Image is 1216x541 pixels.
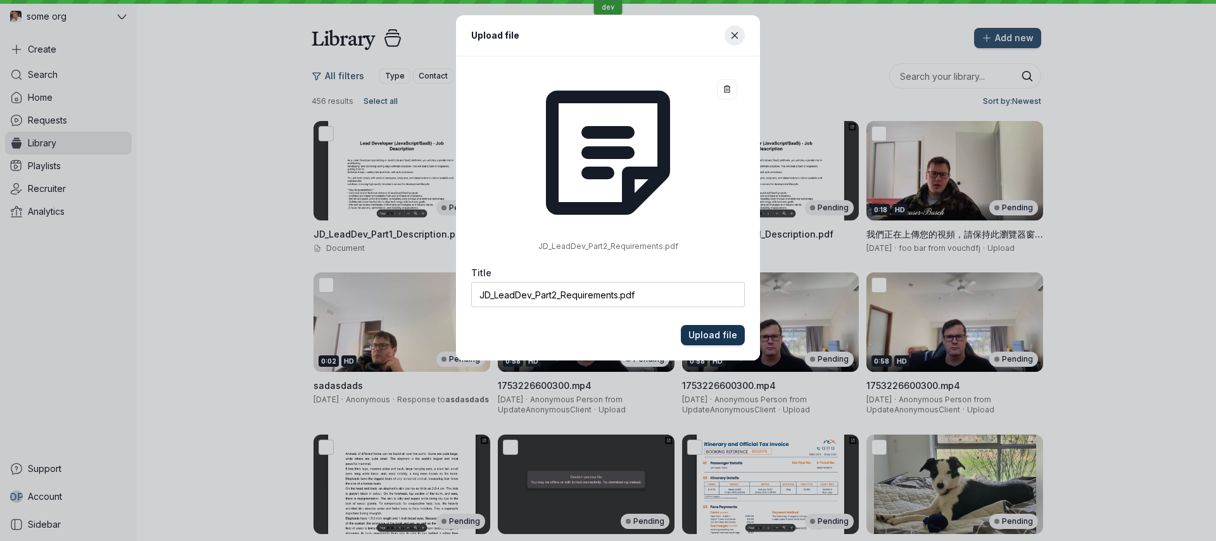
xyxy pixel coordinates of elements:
input: Untitled file [471,282,745,307]
h1: Upload file [471,28,519,42]
span: Title [471,267,491,279]
button: Close modal [725,25,745,46]
button: Remove [717,79,737,99]
span: Upload file [688,329,737,341]
p: JD_LeadDev_Part2_Requirements.pdf [471,241,745,251]
button: Upload file [681,325,745,345]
